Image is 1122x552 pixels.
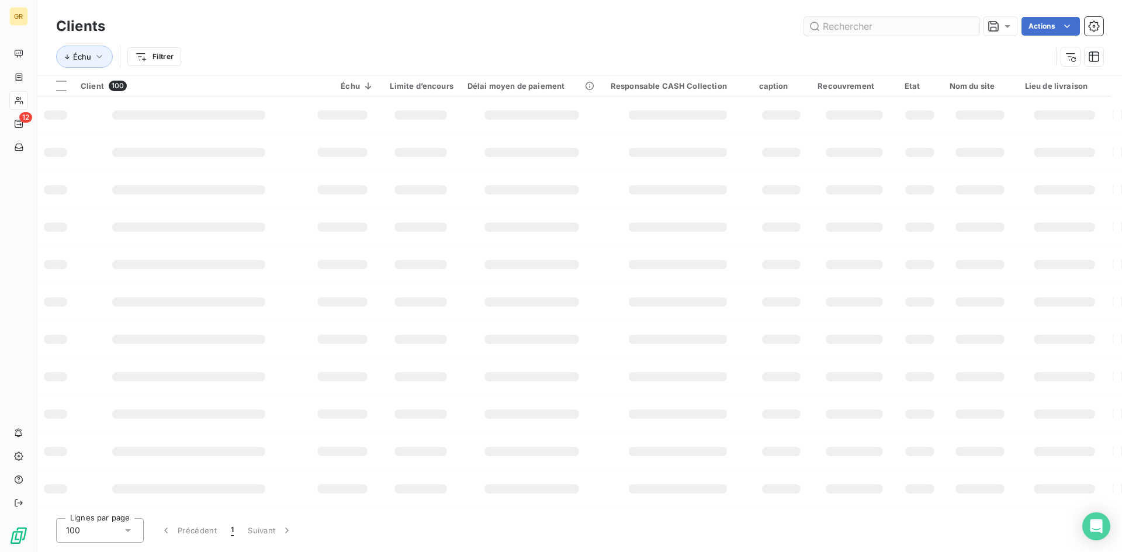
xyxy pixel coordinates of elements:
div: caption [759,81,804,91]
div: Recouvrement [818,81,891,91]
div: Responsable CASH Collection [611,81,745,91]
button: Suivant [241,518,300,543]
button: Échu [56,46,113,68]
span: Client [81,81,104,91]
span: Échu [73,52,91,61]
button: Filtrer [127,47,181,66]
div: Échu [311,81,373,91]
span: 1 [231,525,234,536]
div: Open Intercom Messenger [1082,512,1110,540]
button: 1 [224,518,241,543]
button: Actions [1021,17,1080,36]
input: Rechercher [804,17,979,36]
button: Précédent [153,518,224,543]
div: Lieu de livraison [1025,81,1104,91]
div: Nom du site [950,81,1011,91]
div: Etat [905,81,936,91]
img: Logo LeanPay [9,526,28,545]
div: GR [9,7,28,26]
h3: Clients [56,16,105,37]
div: Limite d’encours [388,81,453,91]
div: Délai moyen de paiement [467,81,597,91]
span: 12 [19,112,32,123]
span: 100 [109,81,127,91]
span: 100 [66,525,80,536]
